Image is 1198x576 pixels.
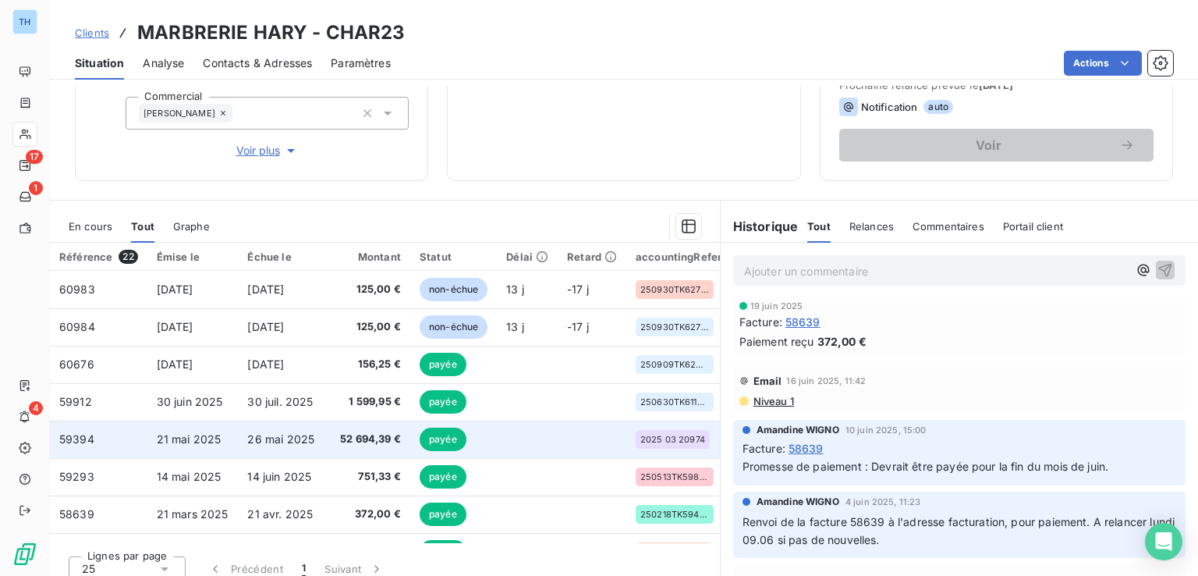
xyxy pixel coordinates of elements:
[420,465,466,489] span: payée
[126,142,409,159] button: Voir plus
[506,251,548,263] div: Délai
[845,497,921,507] span: 4 juin 2025, 11:23
[203,55,312,71] span: Contacts & Adresses
[157,470,222,483] span: 14 mai 2025
[340,319,401,335] span: 125,00 €
[858,139,1119,151] span: Voir
[157,251,229,263] div: Émise le
[340,251,401,263] div: Montant
[750,301,803,311] span: 19 juin 2025
[743,515,1179,546] span: Renvoi de la facture 58639 à l'adresse facturation, pour paiement. A relancer lundi 09.06 si pas ...
[1003,220,1063,233] span: Portail client
[59,250,138,264] div: Référence
[247,470,311,483] span: 14 juin 2025
[640,397,709,407] span: 250630TK61152AW
[59,470,94,483] span: 59293
[157,320,193,333] span: [DATE]
[420,390,466,414] span: payée
[340,282,401,297] span: 125,00 €
[757,495,839,509] span: Amandine WIGNO
[236,143,299,158] span: Voir plus
[567,320,589,333] span: -17 j
[913,220,984,233] span: Commentaires
[119,250,137,264] span: 22
[157,283,193,296] span: [DATE]
[845,425,927,435] span: 10 juin 2025, 15:00
[59,432,94,446] span: 59394
[75,27,109,39] span: Clients
[29,401,43,415] span: 4
[340,394,401,410] span: 1 599,95 €
[640,510,709,519] span: 250218TK59481AW/S
[143,55,184,71] span: Analyse
[420,540,466,564] span: payée
[131,220,154,233] span: Tout
[340,507,401,522] span: 372,00 €
[817,333,867,350] span: 372,00 €
[785,314,821,330] span: 58639
[743,440,785,457] span: Facture :
[331,55,391,71] span: Paramètres
[640,322,709,332] span: 250930TK62737AW
[247,251,321,263] div: Échue le
[420,503,466,526] span: payée
[567,251,617,263] div: Retard
[849,220,894,233] span: Relances
[567,283,589,296] span: -17 j
[640,360,709,369] span: 250909TK62312AW
[752,395,794,407] span: Niveau 1
[721,217,799,236] h6: Historique
[1064,51,1142,76] button: Actions
[340,469,401,485] span: 751,33 €
[789,440,824,457] span: 58639
[340,432,401,447] span: 52 694,39 €
[640,435,705,444] span: 2025 03 20974
[173,220,210,233] span: Graphe
[59,320,95,333] span: 60984
[247,283,284,296] span: [DATE]
[640,285,709,294] span: 250930TK62759AW
[420,315,487,339] span: non-échue
[29,181,43,195] span: 1
[12,9,37,34] div: TH
[247,320,284,333] span: [DATE]
[340,357,401,372] span: 156,25 €
[247,507,313,521] span: 21 avr. 2025
[59,357,94,371] span: 60676
[807,220,831,233] span: Tout
[420,278,487,301] span: non-échue
[420,428,466,451] span: payée
[636,251,747,263] div: accountingReference
[739,314,782,330] span: Facture :
[506,320,524,333] span: 13 j
[420,251,487,263] div: Statut
[75,25,109,41] a: Clients
[757,423,839,437] span: Amandine WIGNO
[157,357,193,371] span: [DATE]
[247,432,314,446] span: 26 mai 2025
[157,395,223,408] span: 30 juin 2025
[786,376,866,386] span: 16 juin 2025, 11:42
[839,129,1154,162] button: Voir
[739,333,814,350] span: Paiement reçu
[137,19,405,47] h3: MARBRERIE HARY - CHAR23
[59,283,95,296] span: 60983
[59,395,92,408] span: 59912
[75,55,124,71] span: Situation
[26,150,43,164] span: 17
[743,460,1109,473] span: Promesse de paiement : Devrait être payée pour la fin du mois de juin.
[59,507,94,521] span: 58639
[247,395,313,408] span: 30 juil. 2025
[640,472,709,482] span: 250513TK59849NG
[157,507,229,521] span: 21 mars 2025
[69,220,112,233] span: En cours
[232,106,245,120] input: Ajouter une valeur
[420,353,466,376] span: payée
[144,108,215,118] span: [PERSON_NAME]
[923,100,953,114] span: auto
[12,542,37,567] img: Logo LeanPay
[506,283,524,296] span: 13 j
[1145,523,1182,560] div: Open Intercom Messenger
[157,432,222,446] span: 21 mai 2025
[753,375,782,387] span: Email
